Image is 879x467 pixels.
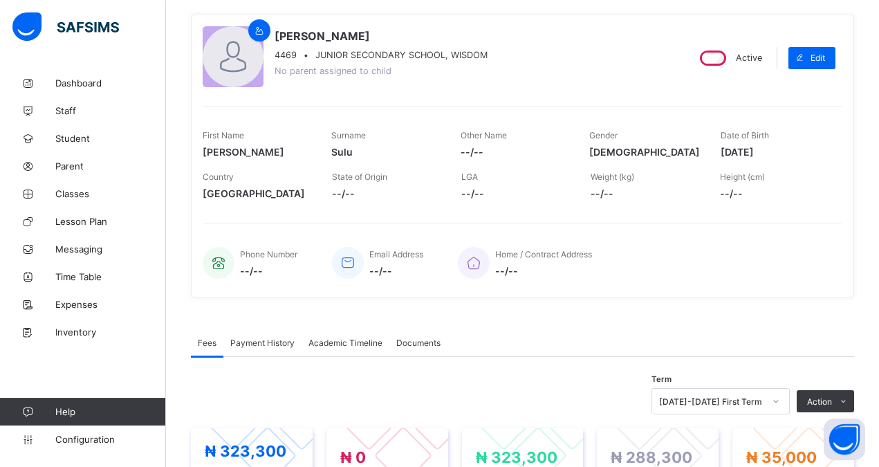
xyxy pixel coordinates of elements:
span: Date of Birth [721,130,769,140]
span: Home / Contract Address [495,249,592,259]
span: Fees [198,338,216,348]
span: Help [55,406,165,417]
span: ₦ 323,300 [476,448,557,466]
img: safsims [12,12,119,42]
span: Active [736,53,762,63]
span: Country [203,172,234,182]
span: Expenses [55,299,166,310]
span: Time Table [55,271,166,282]
span: Sulu [331,146,439,158]
span: Gender [589,130,618,140]
span: ₦ 288,300 [611,448,692,466]
span: 4469 [275,50,297,60]
span: Height (cm) [720,172,765,182]
span: [DEMOGRAPHIC_DATA] [589,146,700,158]
span: Dashboard [55,77,166,89]
span: Classes [55,188,166,199]
span: Inventory [55,327,166,338]
span: --/-- [720,187,829,199]
span: Surname [331,130,366,140]
span: ₦ 35,000 [746,448,817,466]
button: Open asap [824,419,865,460]
span: --/-- [495,265,592,277]
span: Edit [811,53,825,63]
span: State of Origin [332,172,387,182]
div: [DATE]-[DATE] First Term [659,396,764,407]
span: Student [55,133,166,144]
span: Lesson Plan [55,216,166,227]
span: --/-- [461,187,570,199]
span: Weight (kg) [591,172,634,182]
span: No parent assigned to child [275,66,391,76]
span: Documents [396,338,441,348]
span: --/-- [591,187,699,199]
span: --/-- [461,146,568,158]
span: Email Address [369,249,423,259]
span: ₦ 0 [340,448,366,466]
span: [DATE] [721,146,829,158]
span: Academic Timeline [308,338,382,348]
span: Parent [55,161,166,172]
span: Term [651,374,672,384]
span: JUNIOR SECONDARY SCHOOL, WISDOM [315,50,488,60]
div: • [275,50,488,60]
span: ₦ 323,300 [205,442,286,460]
span: --/-- [332,187,441,199]
span: --/-- [369,265,423,277]
span: Staff [55,105,166,116]
span: [PERSON_NAME] [203,146,311,158]
span: Configuration [55,434,165,445]
span: [PERSON_NAME] [275,29,488,43]
span: Messaging [55,244,166,255]
span: Phone Number [240,249,297,259]
span: Other Name [461,130,507,140]
span: Payment History [230,338,295,348]
span: --/-- [240,265,297,277]
span: First Name [203,130,244,140]
span: [GEOGRAPHIC_DATA] [203,187,311,199]
span: LGA [461,172,478,182]
span: Action [807,396,832,407]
